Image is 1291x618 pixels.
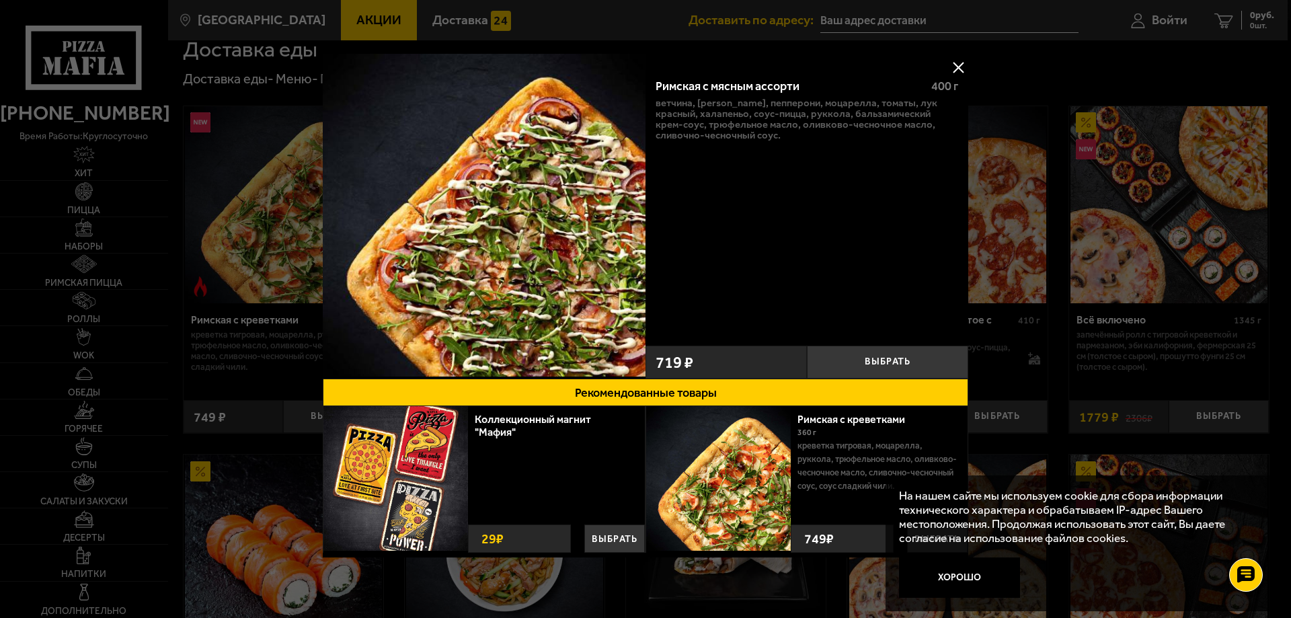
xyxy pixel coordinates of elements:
[797,428,816,437] span: 360 г
[323,379,968,406] button: Рекомендованные товары
[656,354,693,371] span: 719 ₽
[801,525,837,552] strong: 749 ₽
[323,54,645,379] a: Римская с мясным ассорти
[478,525,507,552] strong: 29 ₽
[899,557,1020,598] button: Хорошо
[931,79,958,93] span: 400 г
[656,98,958,141] p: ветчина, [PERSON_NAME], пепперони, моцарелла, томаты, лук красный, халапеньо, соус-пицца, руккола...
[899,489,1251,545] p: На нашем сайте мы используем cookie для сбора информации технического характера и обрабатываем IP...
[584,525,645,553] button: Выбрать
[797,439,957,493] p: креветка тигровая, моцарелла, руккола, трюфельное масло, оливково-чесночное масло, сливочно-чесно...
[807,346,968,379] button: Выбрать
[475,413,591,438] a: Коллекционный магнит "Мафия"
[656,79,920,94] div: Римская с мясным ассорти
[797,413,918,426] a: Римская с креветками
[323,54,645,377] img: Римская с мясным ассорти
